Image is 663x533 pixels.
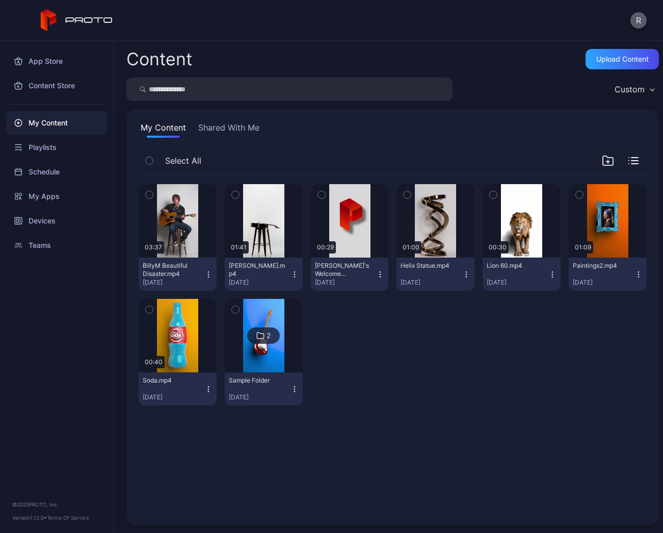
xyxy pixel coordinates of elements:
[143,278,204,287] div: [DATE]
[6,111,108,135] a: My Content
[47,515,89,521] a: Terms Of Service
[401,262,457,270] div: Helix Statue.mp4
[569,258,647,291] button: Paintings2.mp4[DATE]
[315,278,377,287] div: [DATE]
[139,372,217,405] button: Soda.mp4[DATE]
[315,262,371,278] div: David's Welcome Video.mp4
[6,160,108,184] a: Schedule
[630,12,647,29] button: R
[401,278,462,287] div: [DATE]
[229,278,290,287] div: [DATE]
[12,515,47,521] span: Version 1.12.0 •
[6,135,108,160] a: Playlists
[229,393,290,401] div: [DATE]
[311,258,389,291] button: [PERSON_NAME]'s Welcome Video.mp4[DATE]
[267,331,271,340] div: 2
[396,258,474,291] button: Helix Statue.mp4[DATE]
[487,262,543,270] div: Lion 60.mp4
[6,209,108,233] a: Devices
[6,49,108,73] a: App Store
[225,372,303,405] button: Sample Folder[DATE]
[12,500,101,509] div: © 2025 PROTO, Inc.
[615,84,645,94] div: Custom
[143,393,204,401] div: [DATE]
[126,50,192,68] div: Content
[229,262,285,278] div: BillyM Silhouette.mp4
[586,49,659,69] button: Upload Content
[6,73,108,98] a: Content Store
[143,262,199,278] div: BillyM Beautiful Disaster.mp4
[225,258,303,291] button: [PERSON_NAME].mp4[DATE]
[596,55,649,63] div: Upload Content
[139,121,188,138] button: My Content
[143,376,199,385] div: Soda.mp4
[609,78,659,101] button: Custom
[6,233,108,258] a: Teams
[487,278,548,287] div: [DATE]
[165,155,201,167] span: Select All
[229,376,285,385] div: Sample Folder
[196,121,261,138] button: Shared With Me
[139,258,217,291] button: BillyM Beautiful Disaster.mp4[DATE]
[483,258,561,291] button: Lion 60.mp4[DATE]
[573,262,629,270] div: Paintings2.mp4
[6,184,108,209] a: My Apps
[573,278,634,287] div: [DATE]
